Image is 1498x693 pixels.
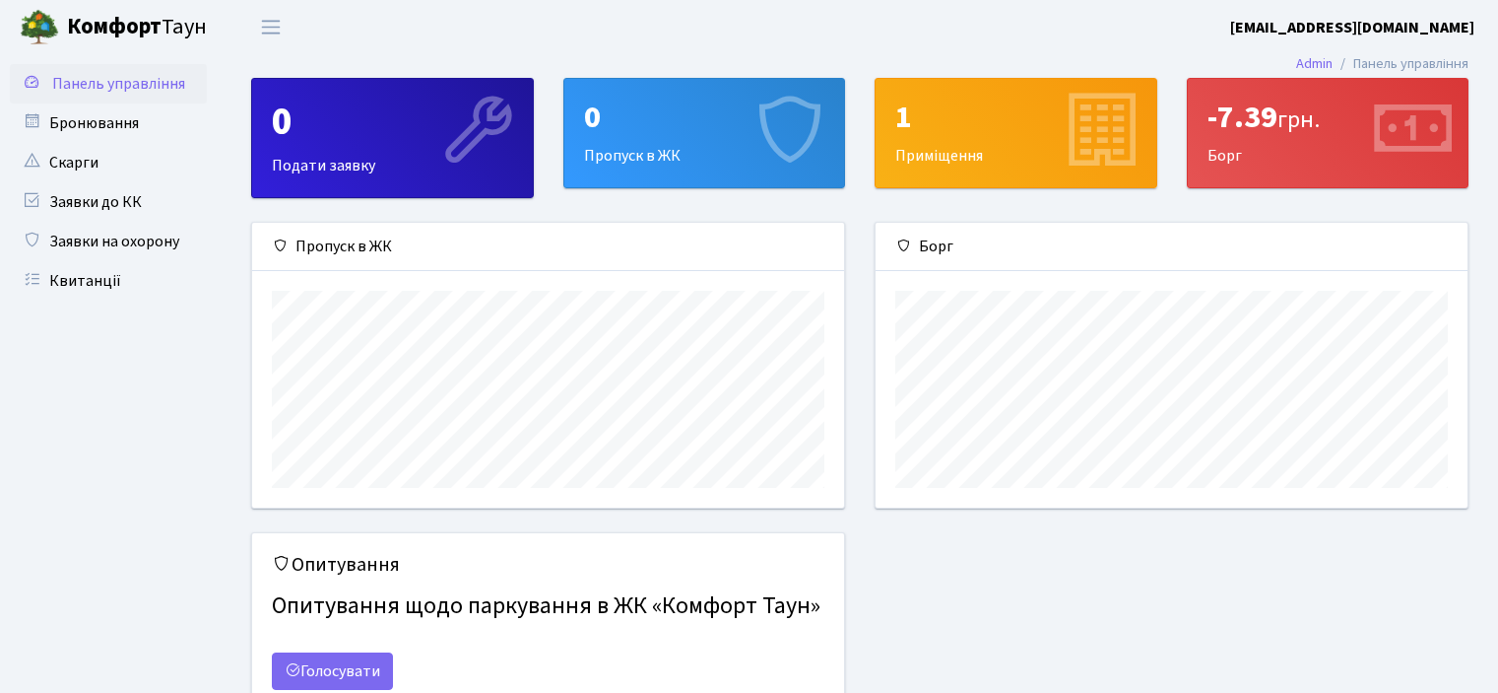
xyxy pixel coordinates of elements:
[10,222,207,261] a: Заявки на охорону
[876,223,1467,271] div: Борг
[876,79,1156,187] div: Приміщення
[1207,99,1449,136] div: -7.39
[251,78,534,198] a: 0Подати заявку
[10,143,207,182] a: Скарги
[10,261,207,301] a: Квитанції
[1267,43,1498,85] nav: breadcrumb
[564,79,845,187] div: Пропуск в ЖК
[1230,16,1474,39] a: [EMAIL_ADDRESS][DOMAIN_NAME]
[272,553,824,577] h5: Опитування
[272,99,513,146] div: 0
[272,653,393,690] a: Голосувати
[875,78,1157,188] a: 1Приміщення
[272,585,824,629] h4: Опитування щодо паркування в ЖК «Комфорт Таун»
[1333,53,1468,75] li: Панель управління
[52,73,185,95] span: Панель управління
[1230,17,1474,38] b: [EMAIL_ADDRESS][DOMAIN_NAME]
[10,64,207,104] a: Панель управління
[1277,103,1320,137] span: грн.
[563,78,846,188] a: 0Пропуск в ЖК
[1296,53,1333,74] a: Admin
[252,79,533,197] div: Подати заявку
[584,99,825,136] div: 0
[10,182,207,222] a: Заявки до КК
[67,11,162,42] b: Комфорт
[10,104,207,143] a: Бронювання
[252,223,844,271] div: Пропуск в ЖК
[1188,79,1468,187] div: Борг
[246,11,295,43] button: Переключити навігацію
[67,11,207,44] span: Таун
[895,99,1137,136] div: 1
[20,8,59,47] img: logo.png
